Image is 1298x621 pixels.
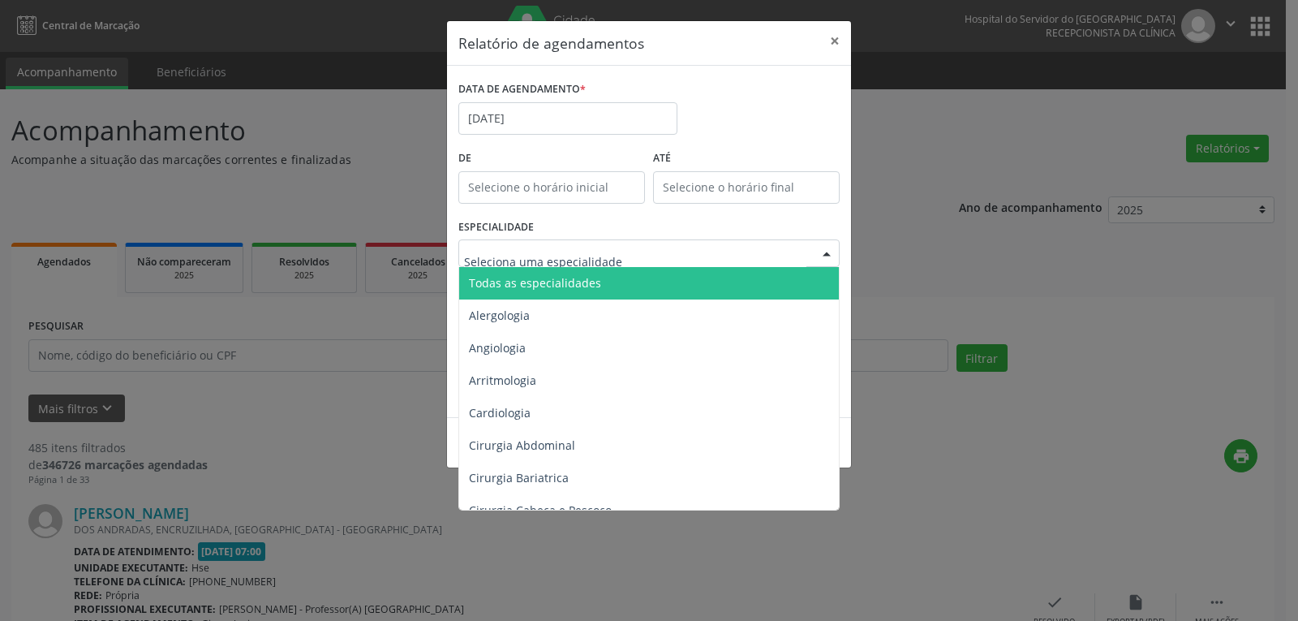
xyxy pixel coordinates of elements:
span: Todas as especialidades [469,275,601,291]
span: Cirurgia Cabeça e Pescoço [469,502,612,518]
input: Selecione o horário inicial [458,171,645,204]
h5: Relatório de agendamentos [458,32,644,54]
span: Cardiologia [469,405,531,420]
input: Selecione uma data ou intervalo [458,102,677,135]
span: Arritmologia [469,373,536,388]
span: Angiologia [469,340,526,356]
span: Cirurgia Bariatrica [469,470,569,485]
label: DATA DE AGENDAMENTO [458,77,586,102]
label: De [458,146,645,171]
input: Selecione o horário final [653,171,840,204]
label: ATÉ [653,146,840,171]
button: Close [819,21,851,61]
label: ESPECIALIDADE [458,215,534,240]
span: Alergologia [469,308,530,323]
span: Cirurgia Abdominal [469,438,575,453]
input: Seleciona uma especialidade [464,245,806,278]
